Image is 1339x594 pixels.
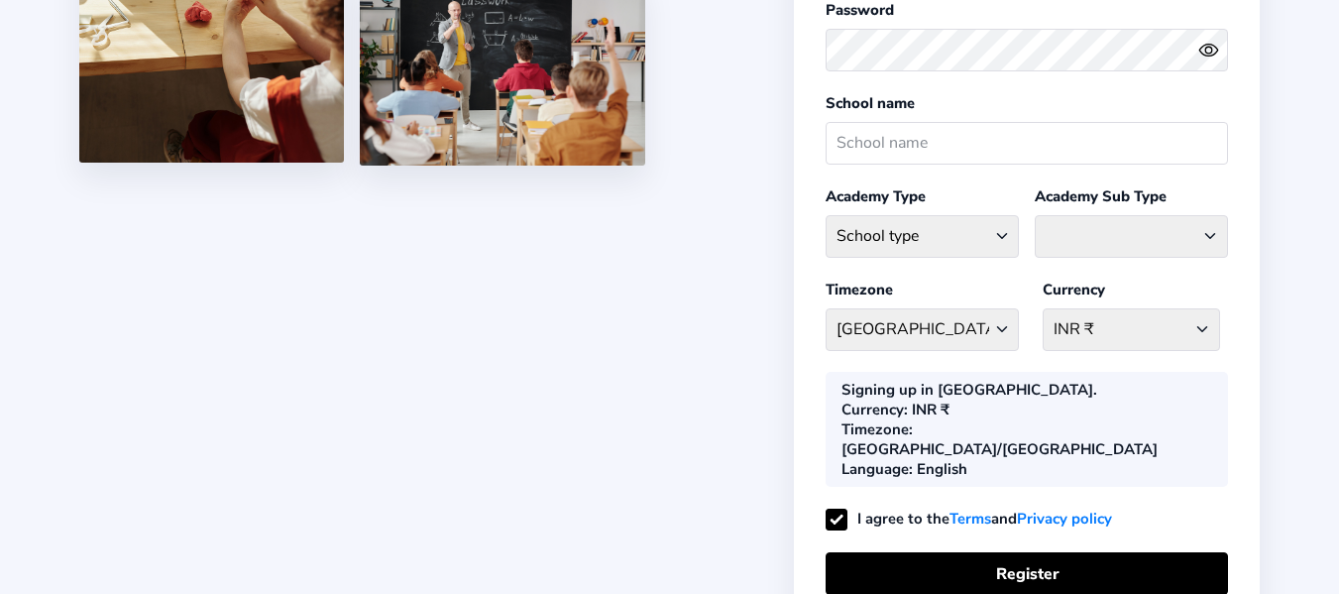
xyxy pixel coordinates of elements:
div: Signing up in [GEOGRAPHIC_DATA]. [841,380,1097,400]
b: Timezone [841,419,909,439]
b: Currency [841,400,904,419]
div: : INR ₹ [841,400,949,419]
div: : [GEOGRAPHIC_DATA]/[GEOGRAPHIC_DATA] [841,419,1204,459]
b: Language [841,459,909,479]
ion-icon: eye outline [1198,40,1219,60]
button: eye outlineeye off outline [1198,40,1228,60]
label: Academy Type [826,186,926,206]
label: Currency [1043,280,1105,299]
label: School name [826,93,915,113]
input: School name [826,122,1228,165]
label: Timezone [826,280,893,299]
a: Terms [949,507,991,532]
div: : English [841,459,967,479]
label: Academy Sub Type [1035,186,1167,206]
label: I agree to the and [826,509,1112,529]
a: Privacy policy [1017,507,1112,532]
